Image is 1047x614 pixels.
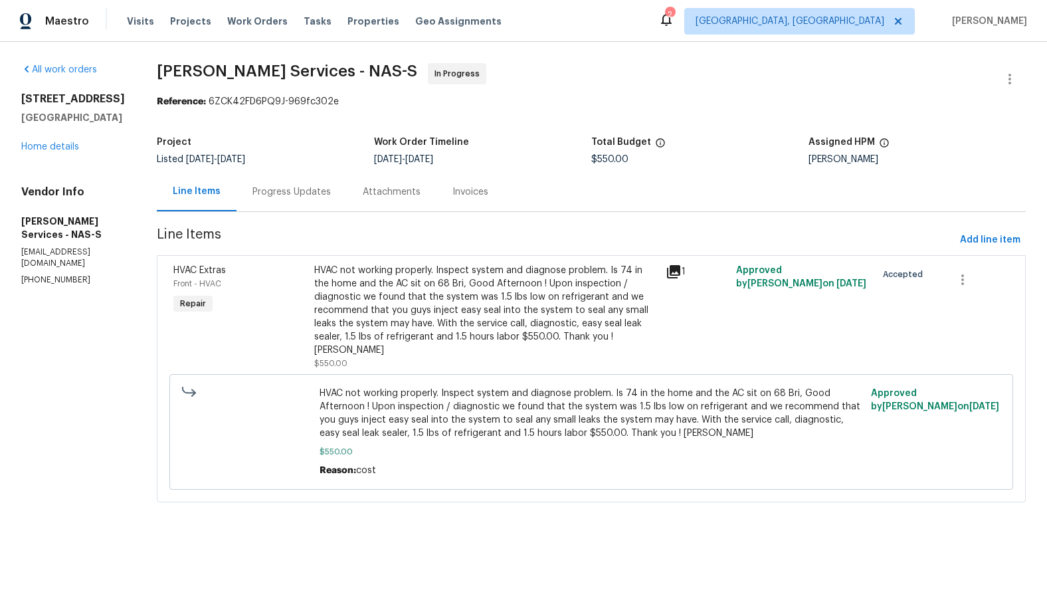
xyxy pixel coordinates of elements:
button: Add line item [955,228,1026,253]
span: The total cost of line items that have been proposed by Opendoor. This sum includes line items th... [655,138,666,155]
h5: [PERSON_NAME] Services - NAS-S [21,215,125,241]
div: Progress Updates [252,185,331,199]
span: [GEOGRAPHIC_DATA], [GEOGRAPHIC_DATA] [696,15,884,28]
span: Visits [127,15,154,28]
span: [DATE] [969,402,999,411]
div: HVAC not working properly. Inspect system and diagnose problem. Is 74 in the home and the AC sit ... [314,264,658,357]
span: In Progress [434,67,485,80]
span: Front - HVAC [173,280,221,288]
span: Projects [170,15,211,28]
span: cost [356,466,376,475]
h5: Total Budget [591,138,651,147]
span: Work Orders [227,15,288,28]
span: Approved by [PERSON_NAME] on [736,266,866,288]
h4: Vendor Info [21,185,125,199]
div: Invoices [452,185,488,199]
span: Approved by [PERSON_NAME] on [871,389,999,411]
b: Reference: [157,97,206,106]
span: HVAC Extras [173,266,226,275]
span: HVAC not working properly. Inspect system and diagnose problem. Is 74 in the home and the AC sit ... [320,387,862,440]
h5: Work Order Timeline [374,138,469,147]
span: - [374,155,433,164]
span: [DATE] [186,155,214,164]
div: Attachments [363,185,421,199]
span: Maestro [45,15,89,28]
div: 1 [666,264,728,280]
div: 6ZCK42FD6PQ9J-969fc302e [157,95,1026,108]
span: [PERSON_NAME] Services - NAS-S [157,63,417,79]
span: - [186,155,245,164]
span: Geo Assignments [415,15,502,28]
span: Reason: [320,466,356,475]
div: [PERSON_NAME] [809,155,1026,164]
a: All work orders [21,65,97,74]
span: Properties [347,15,399,28]
span: Add line item [960,232,1020,249]
a: Home details [21,142,79,152]
span: Listed [157,155,245,164]
h5: [GEOGRAPHIC_DATA] [21,111,125,124]
div: Line Items [173,185,221,198]
h5: Assigned HPM [809,138,875,147]
h5: Project [157,138,191,147]
span: $550.00 [314,359,347,367]
h2: [STREET_ADDRESS] [21,92,125,106]
span: [PERSON_NAME] [947,15,1027,28]
p: [EMAIL_ADDRESS][DOMAIN_NAME] [21,247,125,269]
p: [PHONE_NUMBER] [21,274,125,286]
span: [DATE] [374,155,402,164]
span: [DATE] [405,155,433,164]
div: 2 [665,8,674,21]
span: Line Items [157,228,955,253]
span: Accepted [883,268,928,281]
span: $550.00 [591,155,628,164]
span: Tasks [304,17,332,26]
span: [DATE] [217,155,245,164]
span: The hpm assigned to this work order. [879,138,890,155]
span: [DATE] [836,279,866,288]
span: Repair [175,297,211,310]
span: $550.00 [320,445,862,459]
